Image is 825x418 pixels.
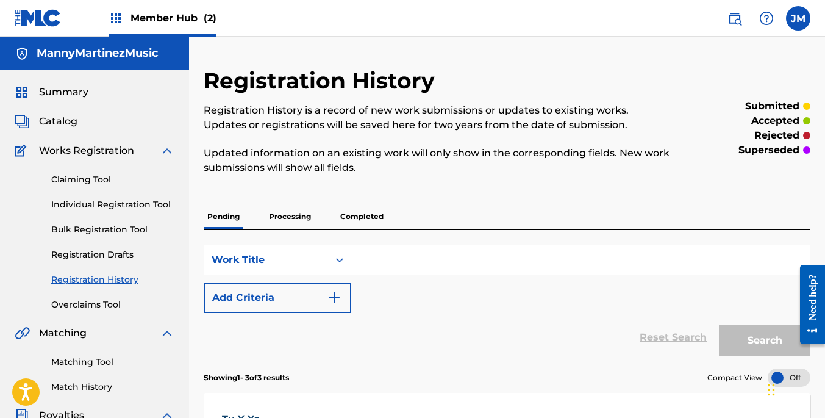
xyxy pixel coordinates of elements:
[15,143,30,158] img: Works Registration
[754,128,799,143] p: rejected
[51,381,174,394] a: Match History
[754,6,779,31] div: Help
[764,359,825,418] iframe: Chat Widget
[745,99,799,114] p: submitted
[204,245,810,362] form: Search Form
[160,143,174,158] img: expand
[109,11,123,26] img: Top Rightsholders
[15,85,29,99] img: Summary
[51,173,174,186] a: Claiming Tool
[37,46,159,60] h5: MannyMartinezMusic
[768,372,775,408] div: Drag
[204,103,671,132] p: Registration History is a record of new work submissions or updates to existing works. Updates or...
[51,273,174,286] a: Registration History
[130,11,216,25] span: Member Hub
[15,9,62,27] img: MLC Logo
[204,372,289,383] p: Showing 1 - 3 of 3 results
[15,85,88,99] a: SummarySummary
[265,204,315,229] p: Processing
[786,6,810,31] div: User Menu
[723,6,747,31] a: Public Search
[15,326,30,341] img: Matching
[15,114,29,129] img: Catalog
[39,143,134,158] span: Works Registration
[51,223,174,236] a: Bulk Registration Tool
[327,290,341,305] img: 9d2ae6d4665cec9f34b9.svg
[51,356,174,369] a: Matching Tool
[212,253,321,267] div: Work Title
[39,326,87,341] span: Matching
[51,248,174,261] a: Registration Drafts
[791,256,825,354] iframe: Resource Center
[160,326,174,341] img: expand
[738,143,799,157] p: superseded
[39,85,88,99] span: Summary
[204,204,243,229] p: Pending
[15,114,77,129] a: CatalogCatalog
[204,12,216,24] span: (2)
[15,46,29,61] img: Accounts
[204,283,351,313] button: Add Criteria
[707,372,762,383] span: Compact View
[204,146,671,175] p: Updated information on an existing work will only show in the corresponding fields. New work subm...
[51,298,174,311] a: Overclaims Tool
[751,114,799,128] p: accepted
[337,204,387,229] p: Completed
[51,198,174,211] a: Individual Registration Tool
[39,114,77,129] span: Catalog
[759,11,774,26] img: help
[727,11,742,26] img: search
[204,67,441,95] h2: Registration History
